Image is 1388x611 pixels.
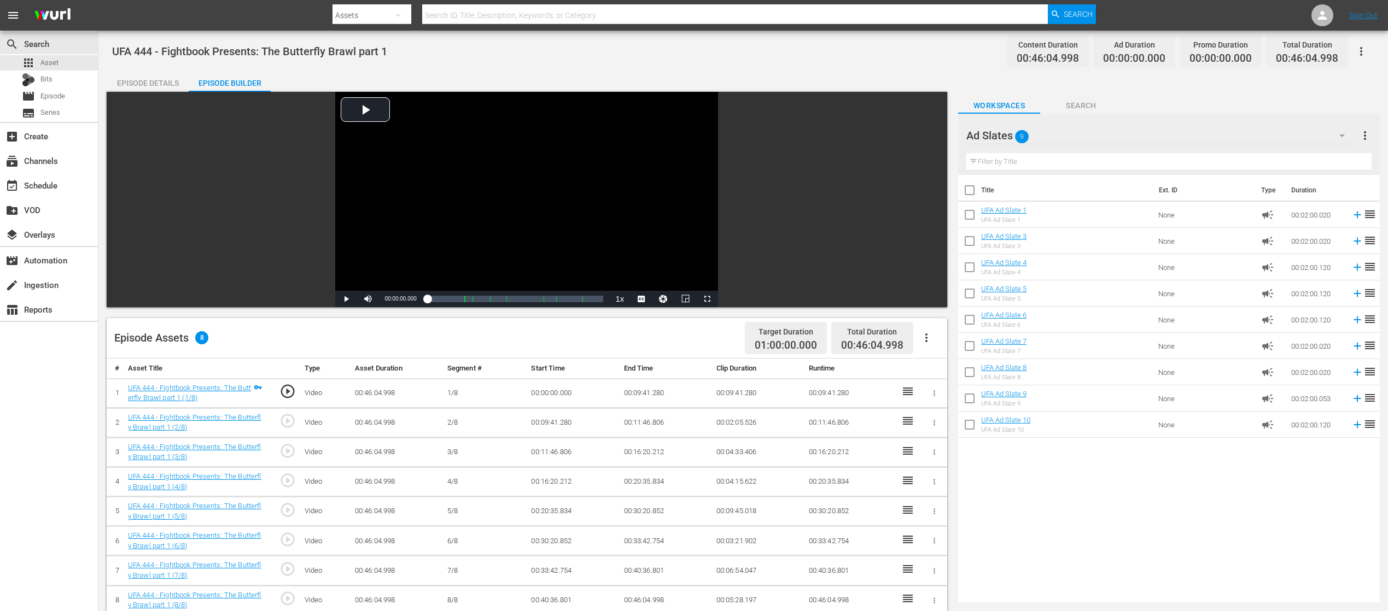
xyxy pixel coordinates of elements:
[107,467,124,497] td: 4
[1287,280,1347,307] td: 00:02:00.120
[300,526,351,556] td: Video
[1351,392,1363,404] svg: Add to Episode
[279,472,296,489] span: play_circle_outline
[1351,419,1363,431] svg: Add to Episode
[712,378,804,408] td: 00:09:41.280
[5,155,19,168] span: Channels
[351,556,443,585] td: 00:46:04.998
[40,91,65,102] span: Episode
[1363,418,1377,431] span: reorder
[107,70,189,92] button: Episode Details
[1261,366,1274,379] span: Ad
[966,120,1355,151] div: Ad Slates
[443,467,527,497] td: 4/8
[1287,412,1347,438] td: 00:02:00.120
[300,556,351,585] td: Video
[5,130,19,143] span: Create
[1261,418,1274,431] span: Ad
[620,359,712,379] th: End Time
[112,45,387,58] span: UFA 444 - Fightbook Presents: The Butterfly Brawl part 1
[981,426,1030,433] div: UFA Ad Slate 10
[1349,11,1378,20] a: Sign Out
[1351,209,1363,221] svg: Add to Episode
[5,179,19,192] span: Schedule
[712,437,804,467] td: 00:04:33.406
[107,437,124,467] td: 3
[5,254,19,267] span: Automation
[443,408,527,437] td: 2/8
[981,216,1027,224] div: UFA Ad Slate 1
[351,497,443,526] td: 00:46:04.998
[958,99,1040,113] span: Workspaces
[1363,286,1377,299] span: reorder
[527,497,619,526] td: 00:20:35.834
[107,70,189,96] div: Episode Details
[1351,314,1363,326] svg: Add to Episode
[981,400,1027,407] div: UFA Ad Slate 9
[443,497,527,526] td: 5/8
[443,556,527,585] td: 7/8
[351,359,443,379] th: Asset Duration
[279,383,296,399] span: play_circle_outline
[279,443,296,459] span: play_circle_outline
[26,3,79,28] img: ans4CAIJ8jUAAAAAAAAAAAAAAAAAAAAAAAAgQb4GAAAAAAAAAAAAAAAAAAAAAAAAJMjXAAAAAAAAAAAAAAAAAAAAAAAAgAT5G...
[620,378,712,408] td: 00:09:41.280
[1358,129,1372,142] span: more_vert
[300,467,351,497] td: Video
[40,57,59,68] span: Asset
[981,175,1152,205] th: Title
[335,291,357,307] button: Play
[527,467,619,497] td: 00:16:20.212
[1064,4,1093,24] span: Search
[981,269,1027,276] div: UFA Ad Slate 4
[981,258,1027,267] a: UFA Ad Slate 4
[1363,313,1377,326] span: reorder
[1363,234,1377,247] span: reorder
[1040,99,1122,113] span: Search
[981,232,1027,240] a: UFA Ad Slate 3
[1261,261,1274,274] span: Ad
[22,90,35,103] span: Episode
[620,467,712,497] td: 00:20:35.834
[1154,202,1257,228] td: None
[1261,208,1274,221] span: Ad
[981,243,1027,250] div: UFA Ad Slate 3
[1017,37,1079,52] div: Content Duration
[128,443,261,461] a: UFA 444 - Fightbook Presents: The Butterfly Brawl part 1 (3/8)
[1154,333,1257,359] td: None
[981,390,1027,398] a: UFA Ad Slate 9
[384,296,416,302] span: 00:00:00.000
[1358,122,1372,149] button: more_vert
[755,339,817,352] span: 01:00:00.000
[124,359,266,379] th: Asset Title
[128,384,251,402] a: UFA 444 - Fightbook Presents: The Butterfly Brawl part 1 (1/8)
[1154,385,1257,412] td: None
[443,526,527,556] td: 6/8
[195,331,208,344] span: 8
[1351,366,1363,378] svg: Add to Episode
[1154,254,1257,280] td: None
[5,228,19,242] span: Overlays
[1287,228,1347,254] td: 00:02:00.020
[300,437,351,467] td: Video
[1261,287,1274,300] span: Ad
[609,291,631,307] button: Playback Rate
[1363,391,1377,404] span: reorder
[128,561,261,579] a: UFA 444 - Fightbook Presents: The Butterfly Brawl part 1 (7/8)
[712,526,804,556] td: 00:03:21.902
[351,378,443,408] td: 00:46:04.998
[7,9,20,22] span: menu
[620,526,712,556] td: 00:33:42.754
[279,531,296,548] span: play_circle_outline
[981,295,1027,302] div: UFA Ad Slate 5
[1276,37,1338,52] div: Total Duration
[981,311,1027,319] a: UFA Ad Slate 6
[1285,175,1350,205] th: Duration
[981,363,1027,372] a: UFA Ad Slate 8
[1287,307,1347,333] td: 00:02:00.120
[335,92,718,307] div: Video Player
[351,526,443,556] td: 00:46:04.998
[527,556,619,585] td: 00:33:42.754
[527,408,619,437] td: 00:09:41.280
[22,73,35,86] div: Bits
